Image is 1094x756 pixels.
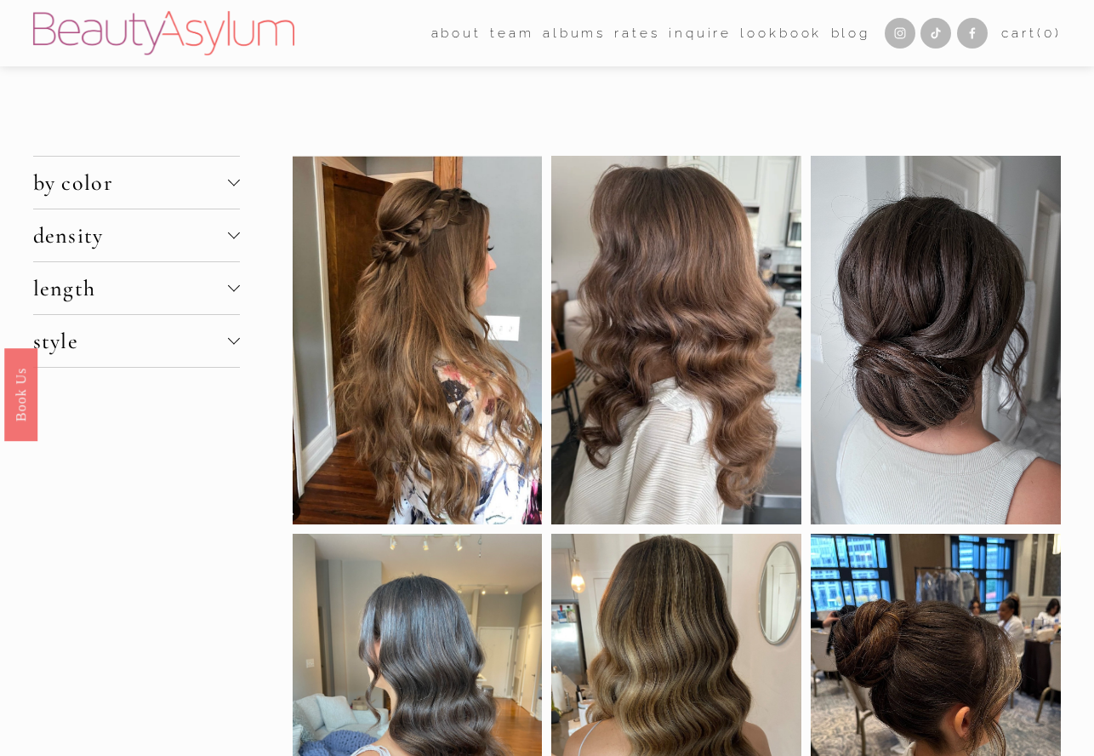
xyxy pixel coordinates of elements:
span: ( ) [1037,25,1062,41]
a: Inquire [669,20,732,46]
span: 0 [1044,25,1055,41]
a: folder dropdown [431,20,481,46]
a: 0 items in cart [1001,21,1061,45]
a: Lookbook [740,20,822,46]
span: style [33,328,228,354]
a: Instagram [885,18,915,49]
button: length [33,262,240,314]
a: Rates [614,20,659,46]
a: folder dropdown [490,20,533,46]
a: Facebook [957,18,988,49]
a: Blog [831,20,870,46]
span: length [33,275,228,301]
span: about [431,21,481,45]
button: density [33,209,240,261]
a: albums [543,20,606,46]
img: Beauty Asylum | Bridal Hair &amp; Makeup Charlotte &amp; Atlanta [33,11,294,55]
span: team [490,21,533,45]
a: TikTok [920,18,951,49]
span: by color [33,169,228,196]
button: by color [33,157,240,209]
button: style [33,315,240,367]
span: density [33,222,228,249]
a: Book Us [4,348,37,441]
